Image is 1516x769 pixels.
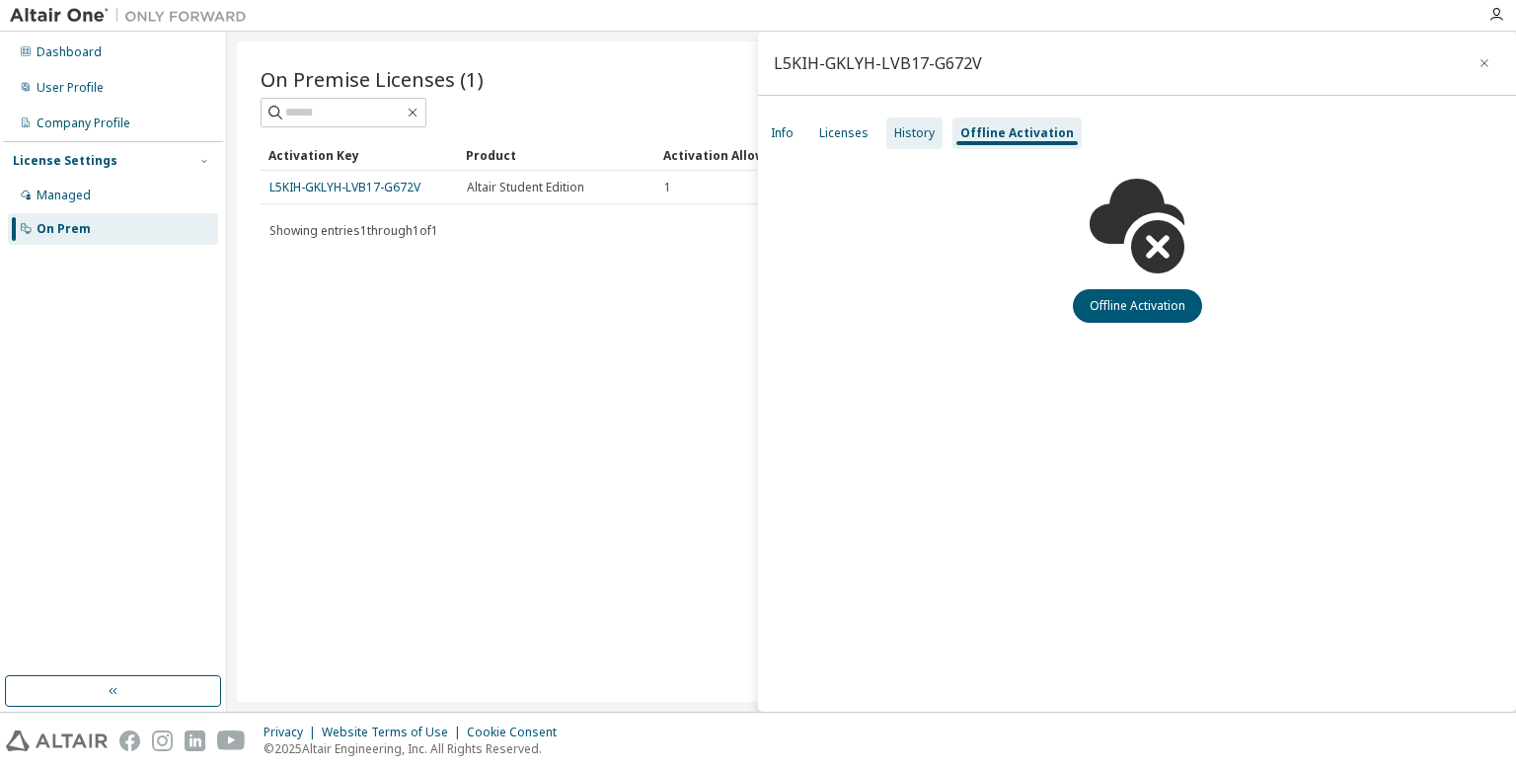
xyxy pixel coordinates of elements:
[322,725,467,740] div: Website Terms of Use
[13,153,117,169] div: License Settings
[663,139,845,171] div: Activation Allowed
[185,731,205,751] img: linkedin.svg
[217,731,246,751] img: youtube.svg
[466,139,647,171] div: Product
[264,725,322,740] div: Privacy
[37,115,130,131] div: Company Profile
[1073,289,1202,323] button: Offline Activation
[37,221,91,237] div: On Prem
[10,6,257,26] img: Altair One
[37,44,102,60] div: Dashboard
[152,731,173,751] img: instagram.svg
[264,740,568,757] p: © 2025 Altair Engineering, Inc. All Rights Reserved.
[774,55,982,71] div: L5KIH-GKLYH-LVB17-G672V
[6,731,108,751] img: altair_logo.svg
[771,125,794,141] div: Info
[261,65,484,93] span: On Premise Licenses (1)
[119,731,140,751] img: facebook.svg
[819,125,869,141] div: Licenses
[894,125,935,141] div: History
[269,179,420,195] a: L5KIH-GKLYH-LVB17-G672V
[268,139,450,171] div: Activation Key
[960,125,1074,141] div: Offline Activation
[269,222,438,239] span: Showing entries 1 through 1 of 1
[664,180,671,195] span: 1
[467,180,584,195] span: Altair Student Edition
[37,80,104,96] div: User Profile
[467,725,568,740] div: Cookie Consent
[37,188,91,203] div: Managed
